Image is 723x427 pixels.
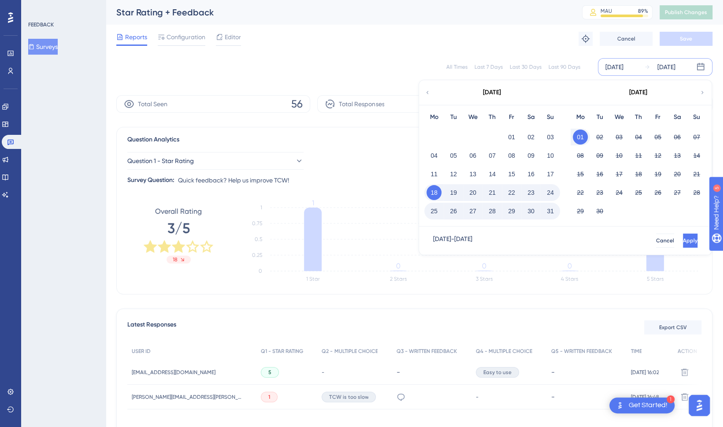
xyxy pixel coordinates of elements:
span: ACTION [678,348,697,355]
tspan: 0.25 [252,252,262,258]
div: Last 30 Days [510,63,541,71]
div: - [551,393,622,401]
button: 23 [523,185,538,200]
button: 27 [465,204,480,219]
span: Apply [683,237,697,244]
div: Mo [424,112,444,123]
button: 08 [504,148,519,163]
button: 12 [446,167,461,182]
span: TCW is too slow [329,394,368,401]
button: Cancel [656,234,674,248]
button: 25 [631,185,646,200]
div: We [463,112,482,123]
div: [DATE] [629,87,647,98]
button: 07 [689,130,704,145]
button: 10 [612,148,627,163]
span: Q3 - WRITTEN FEEDBACK [397,348,457,355]
button: 03 [612,130,627,145]
button: 15 [504,167,519,182]
button: 14 [689,148,704,163]
button: Cancel [600,32,653,46]
button: 21 [689,167,704,182]
div: Get Started! [629,401,667,410]
button: 08 [573,148,588,163]
button: 06 [465,148,480,163]
span: [DATE] 16:48 [630,394,659,401]
div: Tu [590,112,609,123]
span: 5 [268,369,271,376]
span: Reports [125,32,147,42]
text: 5 Stars [647,276,664,282]
button: 31 [543,204,558,219]
button: 18 [631,167,646,182]
button: 24 [612,185,627,200]
button: 07 [485,148,500,163]
button: 02 [523,130,538,145]
div: Tu [444,112,463,123]
button: 20 [465,185,480,200]
button: 24 [543,185,558,200]
button: 18 [426,185,441,200]
tspan: 0 [396,262,400,270]
tspan: 0.75 [252,220,262,226]
span: Cancel [656,237,674,244]
div: 89 % [638,7,648,15]
span: Publish Changes [665,9,707,16]
span: Question Analytics [127,134,179,145]
span: [EMAIL_ADDRESS][DOMAIN_NAME] [132,369,215,376]
div: MAU [601,7,612,15]
div: [DATE] - [DATE] [433,234,472,248]
button: 05 [446,148,461,163]
div: Star Rating + Feedback [116,6,560,19]
button: 22 [504,185,519,200]
button: 29 [573,204,588,219]
span: Export CSV [659,324,687,331]
tspan: 0 [259,268,262,274]
button: 04 [426,148,441,163]
span: Editor [225,32,241,42]
div: Mo [571,112,590,123]
button: 23 [592,185,607,200]
button: 01 [504,130,519,145]
button: 25 [426,204,441,219]
tspan: 1 [312,199,314,207]
span: 18 [173,256,178,263]
div: FEEDBACK [28,21,54,28]
span: Question 1 - Star Rating [127,156,194,166]
div: Fr [648,112,667,123]
span: Cancel [617,35,635,42]
div: Th [629,112,648,123]
div: Th [482,112,502,123]
button: 30 [592,204,607,219]
div: Open Get Started! checklist, remaining modules: 1 [609,397,675,413]
div: Sa [521,112,541,123]
tspan: 0.5 [255,236,262,242]
div: We [609,112,629,123]
button: 19 [446,185,461,200]
button: Save [660,32,712,46]
button: 22 [573,185,588,200]
button: Question 1 - Star Rating [127,152,304,170]
button: 20 [670,167,685,182]
div: [DATE] [657,62,675,72]
button: Publish Changes [660,5,712,19]
button: 30 [523,204,538,219]
span: Q1 - STAR RATING [261,348,303,355]
button: 19 [650,167,665,182]
tspan: 1 [260,204,262,211]
text: 3 Stars [476,276,493,282]
button: 03 [543,130,558,145]
iframe: UserGuiding AI Assistant Launcher [686,392,712,419]
span: Overall Rating [155,206,202,217]
tspan: 0 [482,262,486,270]
div: [DATE] [483,87,501,98]
button: 12 [650,148,665,163]
button: 09 [592,148,607,163]
div: - [551,368,622,376]
button: 05 [650,130,665,145]
button: 15 [573,167,588,182]
button: 27 [670,185,685,200]
span: Total Responses [339,99,384,109]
